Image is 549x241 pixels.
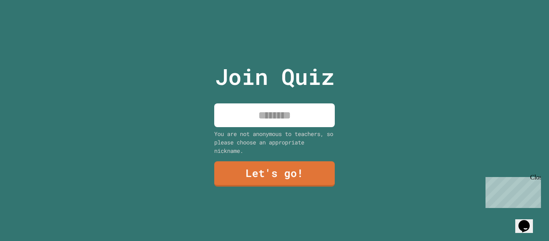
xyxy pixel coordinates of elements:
iframe: chat widget [515,209,541,233]
p: Join Quiz [215,60,334,93]
a: Let's go! [214,161,335,187]
iframe: chat widget [482,174,541,208]
div: Chat with us now!Close [3,3,55,51]
div: You are not anonymous to teachers, so please choose an appropriate nickname. [214,130,335,155]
